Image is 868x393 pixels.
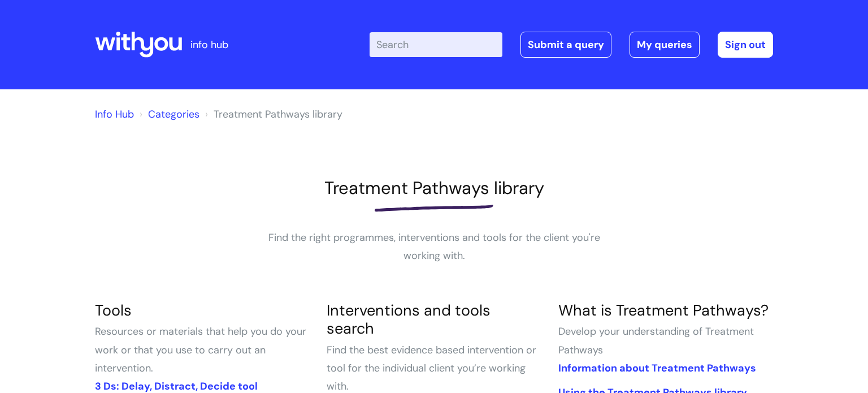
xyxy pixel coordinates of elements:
li: Solution home [137,105,199,123]
input: Search [370,32,502,57]
a: 3 Ds: Delay, Distract, Decide tool [95,379,258,393]
span: Resources or materials that help you do your work or that you use to carry out an intervention. [95,325,306,375]
div: | - [370,32,773,58]
a: Categories [148,107,199,121]
a: Interventions and tools search [327,300,491,338]
a: Submit a query [520,32,611,58]
a: Sign out [718,32,773,58]
a: My queries [630,32,700,58]
span: Develop your understanding of Treatment Pathways [558,325,754,356]
a: Tools [95,300,132,320]
p: info hub [190,36,228,54]
h1: Treatment Pathways library [95,178,773,198]
a: What is Treatment Pathways? [558,300,769,320]
p: Find the right programmes, interventions and tools for the client you're working with. [264,228,604,265]
a: Info Hub [95,107,134,121]
a: Information about Treatment Pathways [558,361,756,375]
li: Treatment Pathways library [202,105,342,123]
